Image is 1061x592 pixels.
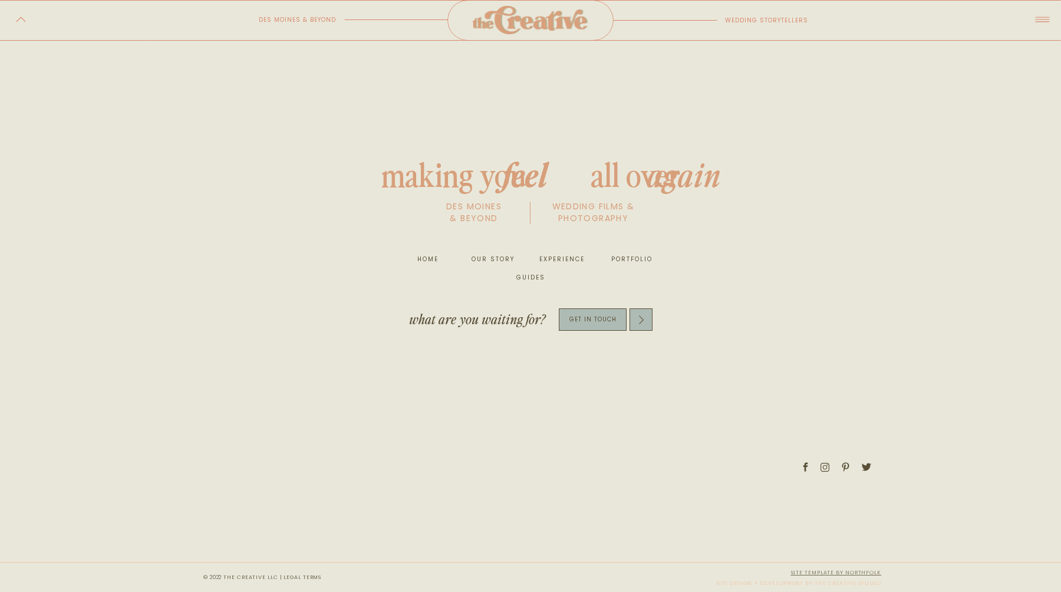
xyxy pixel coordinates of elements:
a: experience [539,254,584,265]
p: des moines & beyond [418,201,530,227]
h2: feel [486,150,564,191]
a: our story [470,254,515,265]
a: get in touch [559,313,627,326]
a: guides [512,272,550,284]
h2: again [642,150,726,191]
a: home [408,254,447,265]
p: what are you waiting for? [409,311,548,328]
p: © 2022 the creative llc | Legal Terms [203,572,327,583]
p: wedding storytellers [725,15,826,27]
nav: site design + development by the creative studio [647,567,881,587]
a: portfolio [608,254,653,265]
a: site template by northfolk [791,569,881,576]
h2: making you all over [330,150,732,191]
p: des moines & beyond [226,14,336,25]
p: wedding films & photography [538,201,649,227]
